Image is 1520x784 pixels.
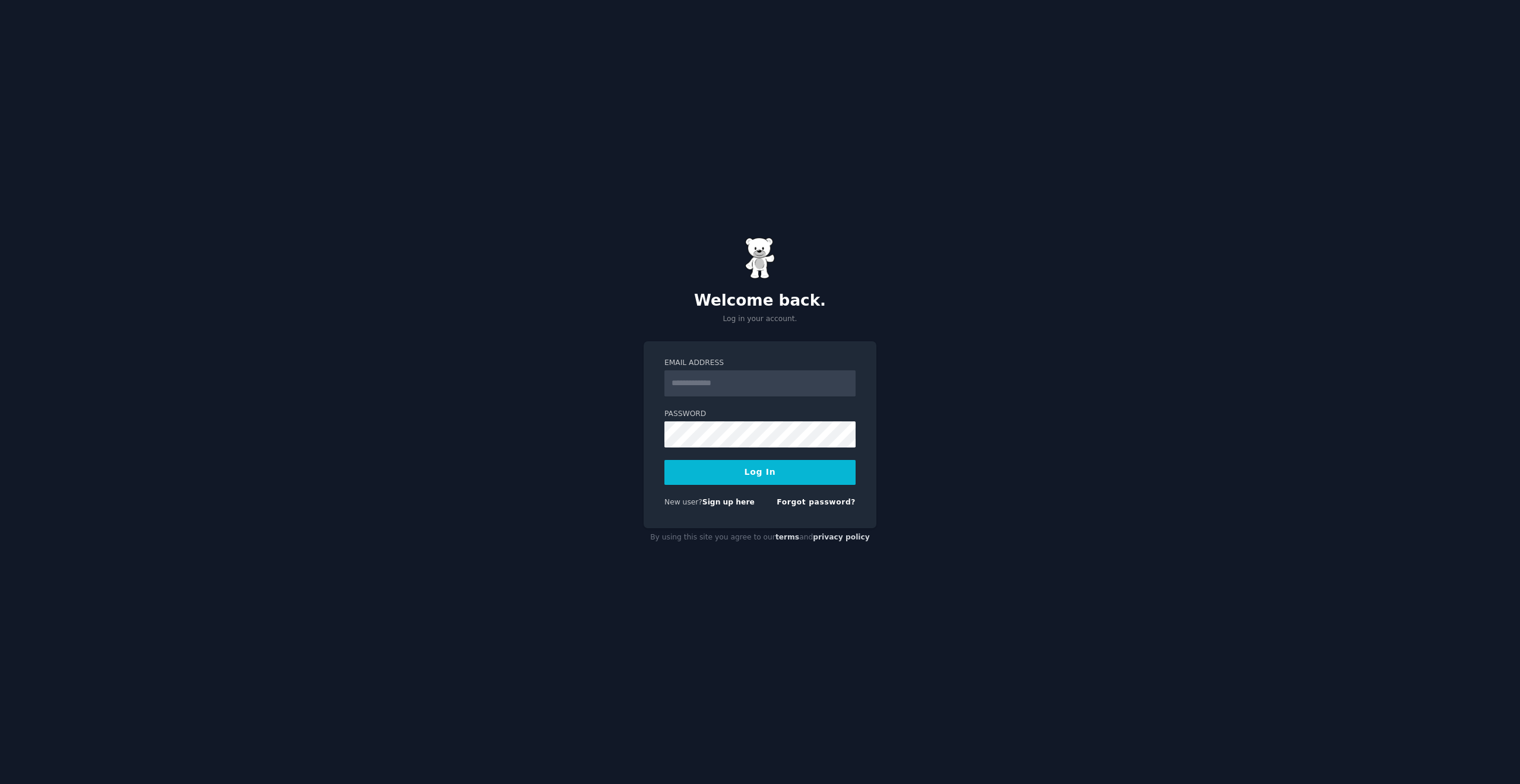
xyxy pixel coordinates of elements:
h2: Welcome back. [644,291,876,310]
p: Log in your account. [644,314,876,325]
img: Gummy Bear [745,237,775,279]
a: Sign up here [702,498,755,506]
label: Email Address [664,358,856,369]
span: New user? [664,498,702,506]
label: Password [664,409,856,420]
a: terms [775,533,799,541]
button: Log In [664,460,856,485]
a: privacy policy [813,533,870,541]
div: By using this site you agree to our and [644,528,876,547]
a: Forgot password? [777,498,856,506]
